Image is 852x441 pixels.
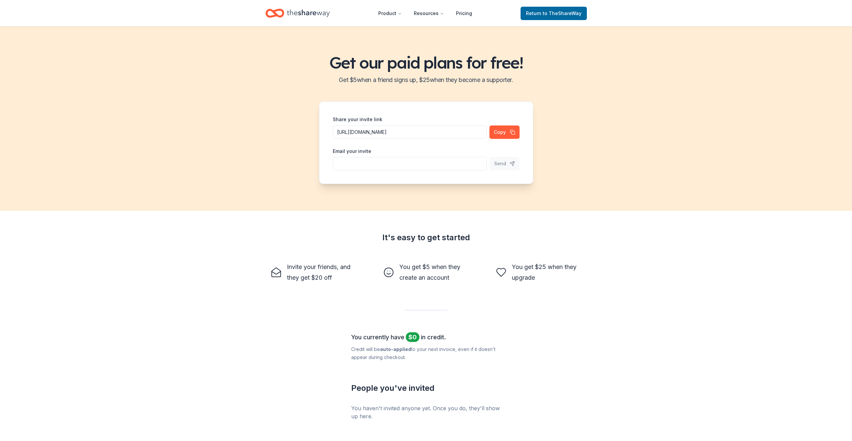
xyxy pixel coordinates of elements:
[543,10,582,16] span: to TheShareWay
[489,125,520,139] button: Copy
[287,262,357,283] div: Invite your friends, and they get $20 off
[333,148,371,155] label: Email your invite
[526,9,582,17] span: Return
[512,262,582,283] div: You get $25 when they upgrade
[351,383,501,393] div: People you ' ve invited
[380,346,411,352] b: auto-applied
[373,7,407,20] button: Product
[521,7,587,20] a: Returnto TheShareWay
[351,332,501,343] div: You currently have in credit.
[8,53,844,72] h1: Get our paid plans for free!
[408,7,449,20] button: Resources
[351,404,501,420] div: You haven't invited anyone yet. Once you do, they'll show up here.
[265,5,330,21] a: Home
[265,232,587,243] div: It's easy to get started
[8,75,844,85] h2: Get $ 5 when a friend signs up, $ 25 when they become a supporter.
[333,116,382,123] label: Share your invite link
[406,332,419,342] span: $ 0
[451,7,477,20] a: Pricing
[373,5,477,21] nav: Main
[351,345,501,361] div: Credit will be to your next invoice, even if it doesn ' t appear during checkout.
[399,262,469,283] div: You get $5 when they create an account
